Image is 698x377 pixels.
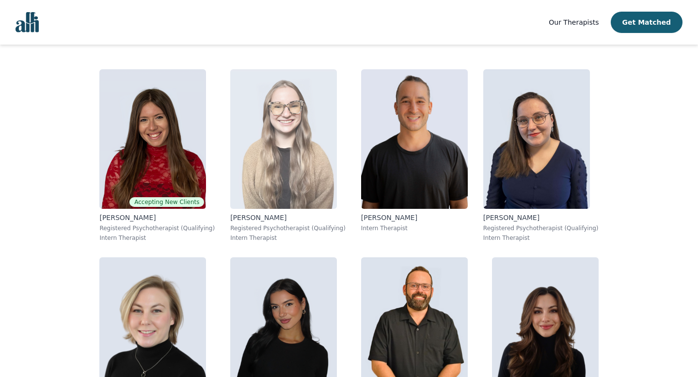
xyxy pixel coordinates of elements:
[549,16,599,28] a: Our Therapists
[230,234,346,242] p: Intern Therapist
[16,12,39,32] img: alli logo
[99,213,215,222] p: [PERSON_NAME]
[611,12,682,33] button: Get Matched
[230,69,337,209] img: Faith_Woodley
[230,224,346,232] p: Registered Psychotherapist (Qualifying)
[230,213,346,222] p: [PERSON_NAME]
[92,62,222,250] a: Alisha_LevineAccepting New Clients[PERSON_NAME]Registered Psychotherapist (Qualifying)Intern Ther...
[549,18,599,26] span: Our Therapists
[483,224,599,232] p: Registered Psychotherapist (Qualifying)
[361,69,468,209] img: Kavon_Banejad
[99,234,215,242] p: Intern Therapist
[99,224,215,232] p: Registered Psychotherapist (Qualifying)
[476,62,606,250] a: Vanessa_McCulloch[PERSON_NAME]Registered Psychotherapist (Qualifying)Intern Therapist
[222,62,353,250] a: Faith_Woodley[PERSON_NAME]Registered Psychotherapist (Qualifying)Intern Therapist
[483,234,599,242] p: Intern Therapist
[361,213,468,222] p: [PERSON_NAME]
[99,69,206,209] img: Alisha_Levine
[353,62,476,250] a: Kavon_Banejad[PERSON_NAME]Intern Therapist
[361,224,468,232] p: Intern Therapist
[483,69,590,209] img: Vanessa_McCulloch
[129,197,204,207] span: Accepting New Clients
[483,213,599,222] p: [PERSON_NAME]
